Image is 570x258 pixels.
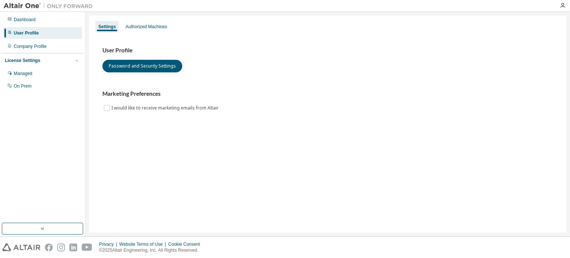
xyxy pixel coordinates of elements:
[98,24,116,30] div: Settings
[45,244,53,251] img: facebook.svg
[125,24,167,30] div: Authorized Machines
[102,90,553,98] h3: Marketing Preferences
[69,244,77,251] img: linkedin.svg
[119,241,168,247] div: Website Terms of Use
[57,244,65,251] img: instagram.svg
[102,47,553,54] h3: User Profile
[14,17,36,23] div: Dashboard
[168,241,204,247] div: Cookie Consent
[14,83,32,89] div: On Prem
[14,71,32,76] div: Managed
[5,58,40,63] div: License Settings
[14,30,39,36] div: User Profile
[111,104,220,112] label: I would like to receive marketing emails from Altair
[4,2,96,10] img: Altair One
[102,60,182,72] button: Password and Security Settings
[14,43,47,49] div: Company Profile
[99,247,204,254] p: © 2025 Altair Engineering, Inc. All Rights Reserved.
[99,241,119,247] div: Privacy
[82,244,92,251] img: youtube.svg
[2,244,40,251] img: altair_logo.svg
